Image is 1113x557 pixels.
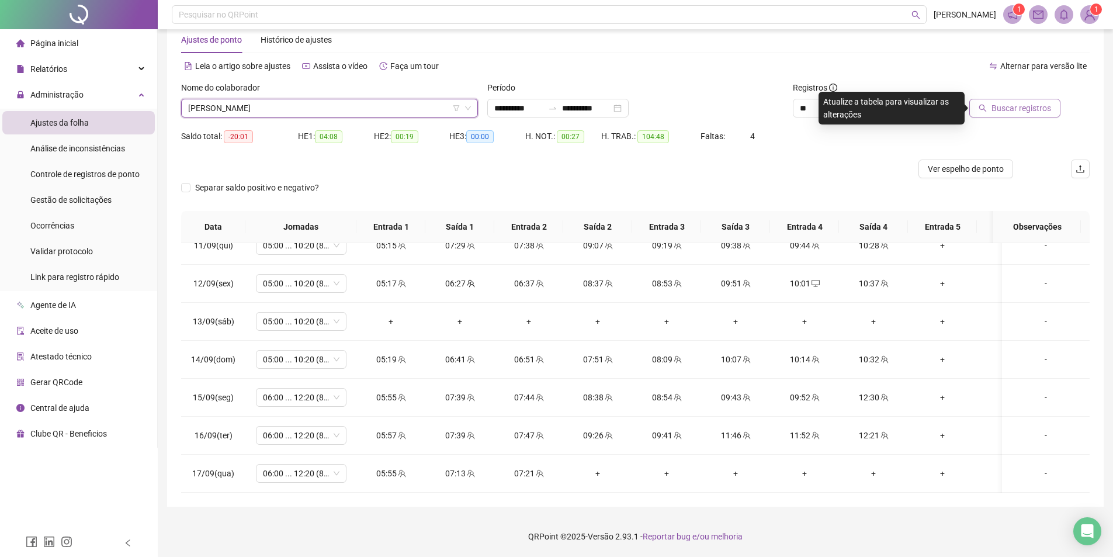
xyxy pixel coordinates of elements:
span: search [911,11,920,19]
div: + [917,353,968,366]
div: 10:14 [779,353,830,366]
div: + [986,315,1036,328]
div: + [573,315,623,328]
span: team [466,393,475,402]
span: 06:00 ... 12:20 (8 HORAS) [263,465,339,482]
span: left [124,539,132,547]
span: Ocorrências [30,221,74,230]
button: Ver espelho de ponto [918,160,1013,178]
span: Central de ajuda [30,403,89,413]
span: Agente de IA [30,300,76,310]
div: 10:01 [779,277,830,290]
span: desktop [810,279,820,288]
div: - [1011,467,1080,480]
span: team [879,431,889,440]
span: team [741,279,751,288]
span: 13/09(sáb) [193,317,234,326]
div: + [779,467,830,480]
div: 05:55 [366,467,416,480]
span: 12/09(sex) [193,279,234,288]
span: team [879,355,889,364]
span: instagram [61,536,72,548]
div: + [917,239,968,252]
span: team [466,355,475,364]
span: 104:48 [637,130,669,143]
div: - [1011,239,1080,252]
th: Entrada 4 [770,211,839,243]
span: Ajustes da folha [30,118,89,127]
div: + [986,239,1036,252]
div: 08:54 [642,391,692,404]
span: 04:08 [315,130,342,143]
span: team [672,431,682,440]
div: HE 3: [449,130,525,143]
div: + [504,315,554,328]
span: team [397,393,406,402]
span: gift [16,430,25,438]
label: Período [487,81,523,94]
span: Versão [588,532,613,541]
div: - [1011,277,1080,290]
span: notification [1007,9,1018,20]
span: Atestado técnico [30,352,92,361]
div: + [435,315,485,328]
span: team [604,431,613,440]
button: Buscar registros [969,99,1060,117]
img: 82424 [1081,6,1098,23]
span: team [604,393,613,402]
div: 08:53 [642,277,692,290]
div: 06:51 [504,353,554,366]
span: team [397,279,406,288]
span: Link para registro rápido [30,272,119,282]
span: [PERSON_NAME] [934,8,996,21]
span: team [535,279,544,288]
footer: QRPoint © 2025 - 2.93.1 - [158,516,1113,557]
span: info-circle [829,84,837,92]
span: facebook [26,536,37,548]
span: to [548,103,557,113]
span: search [979,104,987,112]
span: Registros [793,81,837,94]
span: team [672,393,682,402]
span: Ajustes de ponto [181,35,242,44]
div: Open Intercom Messenger [1073,517,1101,545]
span: Administração [30,90,84,99]
div: 05:19 [366,353,416,366]
div: Saldo total: [181,130,298,143]
span: team [741,393,751,402]
span: Ver espelho de ponto [928,162,1004,175]
span: 11/09(qui) [194,241,233,250]
span: team [810,355,820,364]
span: Análise de inconsistências [30,144,125,153]
span: Faça um tour [390,61,439,71]
th: Entrada 2 [494,211,563,243]
span: 14/09(dom) [191,355,235,364]
span: down [464,105,471,112]
th: Entrada 3 [632,211,701,243]
sup: Atualize o seu contato no menu Meus Dados [1090,4,1102,15]
div: 09:19 [642,239,692,252]
span: team [397,431,406,440]
th: Saída 1 [425,211,494,243]
span: Histórico de ajustes [261,35,332,44]
span: info-circle [16,404,25,412]
span: team [535,431,544,440]
div: 09:38 [710,239,761,252]
div: - [1011,353,1080,366]
span: Leia o artigo sobre ajustes [195,61,290,71]
div: 05:17 [366,277,416,290]
span: 06:00 ... 12:20 (8 HORAS) [263,389,339,406]
div: 06:41 [435,353,485,366]
span: team [879,279,889,288]
span: 05:00 ... 10:20 (8 HORAS) [263,275,339,292]
span: mail [1033,9,1043,20]
div: 07:13 [435,467,485,480]
span: team [535,393,544,402]
span: Controle de registros de ponto [30,169,140,179]
div: 08:09 [642,353,692,366]
span: linkedin [43,536,55,548]
span: 4 [750,132,755,141]
span: -20:01 [224,130,253,143]
div: + [710,315,761,328]
span: team [604,355,613,364]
